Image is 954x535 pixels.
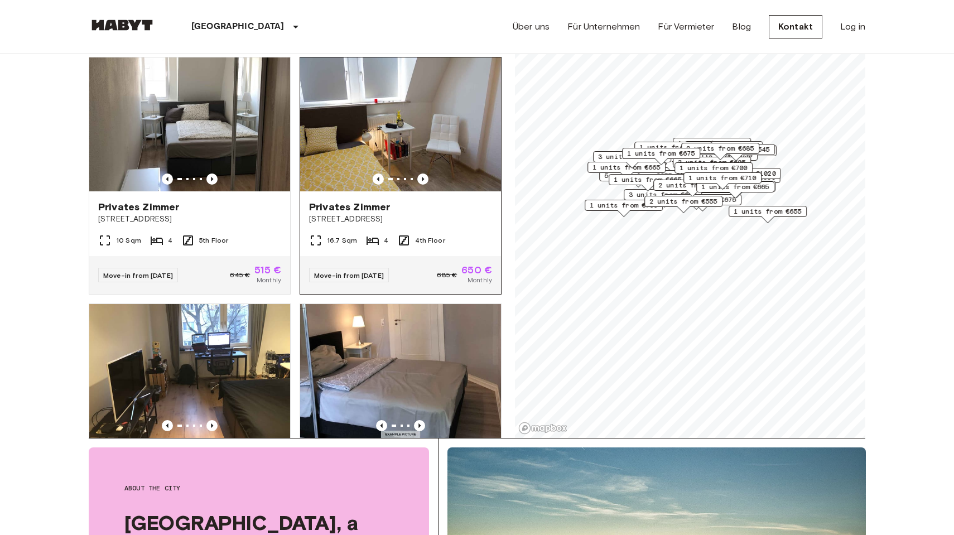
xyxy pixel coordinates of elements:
span: [STREET_ADDRESS] [309,214,492,225]
span: 10 Sqm [116,235,141,245]
span: 16.7 Sqm [327,235,357,245]
span: 2 units from €690 [658,180,726,190]
div: Map marker [585,200,663,217]
img: Habyt [89,20,156,31]
div: Map marker [685,141,763,158]
div: Map marker [699,168,781,185]
a: Marketing picture of unit DE-04-013-001-01HFPrevious imagePrevious imagePrivates Zimmer[STREET_AD... [300,57,502,295]
div: Map marker [609,174,687,191]
span: 1 units from €665 [701,182,769,192]
a: Über uns [513,20,550,33]
span: 1 units from €665 [592,162,661,172]
a: Kontakt [769,15,822,38]
div: Map marker [681,143,759,160]
a: Mapbox logo [518,422,567,435]
div: Map marker [674,162,753,180]
span: 1 units from €710 [688,173,757,183]
img: Marketing picture of unit DE-04-027-001-01HF [89,304,290,438]
button: Previous image [162,420,173,431]
span: 515 € [254,265,281,275]
div: Map marker [622,148,700,165]
span: 1 units from €665 [614,175,682,185]
span: Monthly [468,275,492,285]
span: 2 units from €675 [668,195,736,205]
span: 1 units from €650 [678,138,746,148]
span: 685 € [437,270,457,280]
span: 4 [168,235,172,245]
a: Für Vermieter [658,20,714,33]
span: Monthly [257,275,281,285]
span: [STREET_ADDRESS] [98,214,281,225]
span: 1 units from €655 [734,206,802,216]
div: Map marker [634,142,712,159]
div: Map marker [593,151,671,168]
div: Map marker [696,181,774,199]
span: 2 units from €555 [649,196,717,206]
button: Previous image [206,420,218,431]
div: Map marker [587,162,666,179]
span: 645 € [230,270,250,280]
span: 3 units from €700 [598,152,666,162]
div: Map marker [729,206,807,223]
span: Move-in from [DATE] [314,271,384,279]
span: 4th Floor [415,235,445,245]
span: 650 € [461,265,492,275]
a: Für Unternehmen [567,20,640,33]
span: 5th Floor [199,235,228,245]
div: Map marker [644,196,722,213]
span: 1 units from €615 [690,142,758,152]
button: Previous image [417,173,428,185]
span: 2 units from €545 [702,144,770,155]
div: Map marker [673,157,751,174]
div: Map marker [653,180,731,197]
span: 2 units from €685 [686,143,754,153]
div: Map marker [673,138,751,155]
span: 3 units from €600 [629,190,697,200]
a: Marketing picture of unit DE-04-029-005-03HFPrevious imagePrevious imagePrivates Zimmer[STREET_AD... [89,57,291,295]
span: 9 units from €1020 [704,168,776,179]
span: 4 [384,235,388,245]
span: 1 units from €685 [639,142,707,152]
div: Map marker [683,172,762,190]
span: Privates Zimmer [309,200,390,214]
a: Log in [840,20,865,33]
span: Privates Zimmer [98,200,179,214]
button: Previous image [162,173,173,185]
img: Marketing picture of unit DE-04-029-005-03HF [89,57,290,191]
span: 1 units from €700 [590,200,658,210]
img: Marketing picture of unit DE-04-013-001-01HF [300,57,501,191]
button: Previous image [414,420,425,431]
div: Map marker [624,189,702,206]
img: Marketing picture of unit DE-04-038-001-03HF [300,304,501,438]
span: About the city [124,483,393,493]
a: Blog [732,20,751,33]
p: [GEOGRAPHIC_DATA] [191,20,285,33]
button: Previous image [376,420,387,431]
span: Move-in from [DATE] [103,271,173,279]
button: Previous image [206,173,218,185]
span: 1 units from €675 [627,148,695,158]
span: 1 units from €700 [680,163,748,173]
button: Previous image [373,173,384,185]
